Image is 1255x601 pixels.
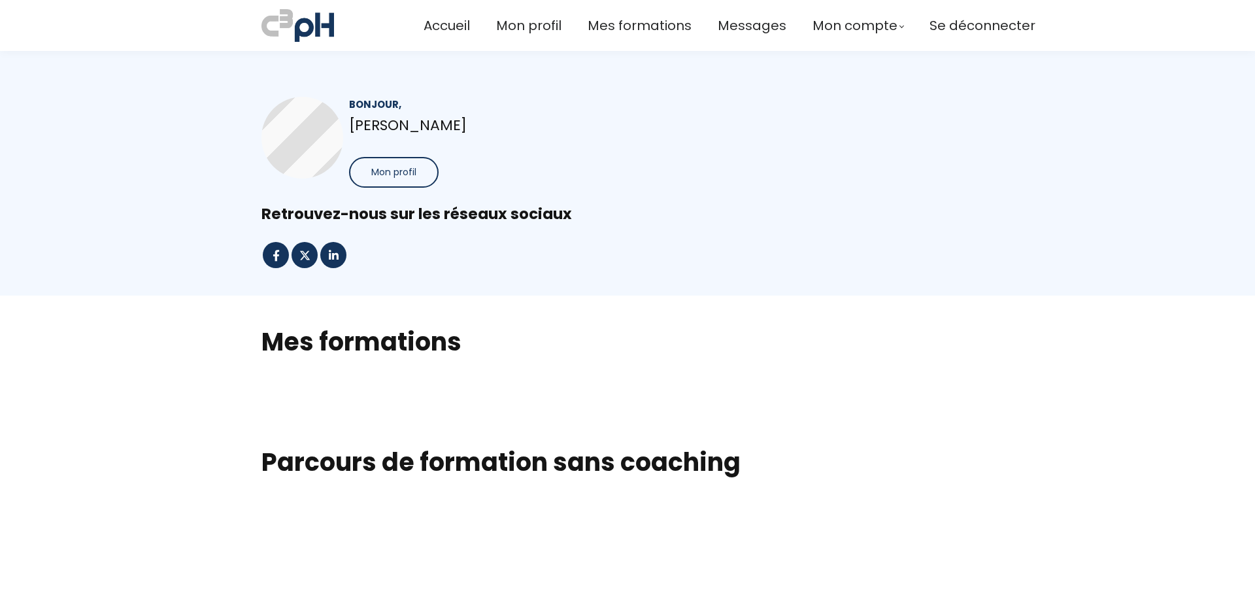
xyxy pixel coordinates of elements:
[349,114,605,137] p: [PERSON_NAME]
[424,15,470,37] a: Accueil
[371,165,416,179] span: Mon profil
[261,204,994,224] div: Retrouvez-nous sur les réseaux sociaux
[261,447,994,478] h1: Parcours de formation sans coaching
[718,15,786,37] a: Messages
[588,15,692,37] a: Mes formations
[349,157,439,188] button: Mon profil
[496,15,561,37] a: Mon profil
[261,325,994,358] h2: Mes formations
[349,97,605,112] div: Bonjour,
[261,7,334,44] img: a70bc7685e0efc0bd0b04b3506828469.jpeg
[929,15,1035,37] a: Se déconnecter
[812,15,897,37] span: Mon compte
